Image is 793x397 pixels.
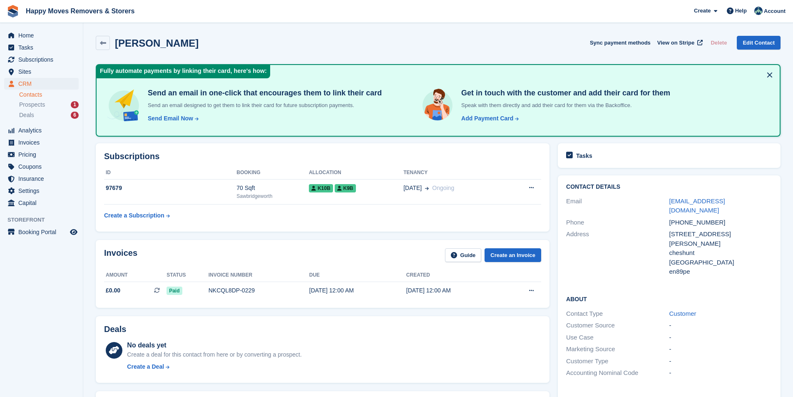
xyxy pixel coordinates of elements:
a: menu [4,66,79,77]
span: Home [18,30,68,41]
span: £0.00 [106,286,120,295]
div: Phone [566,218,669,227]
div: Create a deal for this contact from here or by converting a prospect. [127,350,301,359]
a: Deals 6 [19,111,79,120]
th: Invoice number [209,269,309,282]
span: Help [735,7,747,15]
th: Status [167,269,209,282]
h2: About [566,295,772,303]
span: Create [694,7,711,15]
span: Settings [18,185,68,197]
div: Create a Subscription [104,211,164,220]
span: Deals [19,111,34,119]
a: Create a Deal [127,362,301,371]
div: [GEOGRAPHIC_DATA] [669,258,772,267]
span: CRM [18,78,68,90]
h2: Tasks [576,152,592,160]
div: - [669,368,772,378]
a: menu [4,185,79,197]
a: [EMAIL_ADDRESS][DOMAIN_NAME] [669,197,725,214]
span: Prospects [19,101,45,109]
h2: Contact Details [566,184,772,190]
span: View on Stripe [657,39,694,47]
a: Add Payment Card [458,114,520,123]
a: Happy Moves Removers & Storers [22,4,138,18]
div: 1 [71,101,79,108]
span: K9B [335,184,356,192]
a: menu [4,226,79,238]
div: [DATE] 12:00 AM [406,286,503,295]
h4: Send an email in one-click that encourages them to link their card [144,88,382,98]
div: 97679 [104,184,236,192]
div: cheshunt [669,248,772,258]
th: Created [406,269,503,282]
th: ID [104,166,236,180]
div: NKCQL8DP-0229 [209,286,309,295]
div: 6 [71,112,79,119]
div: Send Email Now [148,114,193,123]
div: - [669,357,772,366]
a: Edit Contact [737,36,781,50]
div: - [669,321,772,330]
div: - [669,345,772,354]
span: Coupons [18,161,68,172]
div: Address [566,230,669,277]
span: Analytics [18,125,68,136]
span: Invoices [18,137,68,148]
div: Add Payment Card [461,114,513,123]
div: Email [566,197,669,215]
th: Allocation [309,166,403,180]
div: 70 Sqft [236,184,309,192]
h2: Deals [104,325,126,334]
span: Capital [18,197,68,209]
h2: Subscriptions [104,152,541,161]
div: No deals yet [127,340,301,350]
a: menu [4,149,79,160]
div: Use Case [566,333,669,342]
h2: [PERSON_NAME] [115,37,199,49]
span: Paid [167,287,182,295]
a: menu [4,161,79,172]
p: Send an email designed to get them to link their card for future subscription payments. [144,101,382,110]
div: Contact Type [566,309,669,319]
div: [PHONE_NUMBER] [669,218,772,227]
a: menu [4,42,79,53]
div: [STREET_ADDRESS][PERSON_NAME] [669,230,772,248]
h4: Get in touch with the customer and add their card for them [458,88,670,98]
a: menu [4,173,79,185]
span: Insurance [18,173,68,185]
h2: Invoices [104,248,137,262]
div: Customer Source [566,321,669,330]
div: Marketing Source [566,345,669,354]
a: Prospects 1 [19,100,79,109]
div: en89pe [669,267,772,277]
span: K10B [309,184,333,192]
span: Booking Portal [18,226,68,238]
a: menu [4,78,79,90]
div: Sawbridgeworth [236,192,309,200]
span: Storefront [7,216,83,224]
a: menu [4,137,79,148]
a: Customer [669,310,696,317]
span: Tasks [18,42,68,53]
th: Due [309,269,406,282]
div: Fully automate payments by linking their card, here's how: [97,65,270,78]
a: menu [4,30,79,41]
th: Tenancy [403,166,506,180]
th: Booking [236,166,309,180]
a: View on Stripe [654,36,704,50]
div: [DATE] 12:00 AM [309,286,406,295]
a: Guide [445,248,482,262]
a: menu [4,197,79,209]
span: Sites [18,66,68,77]
button: Sync payment methods [590,36,651,50]
img: send-email-b5881ef4c8f827a638e46e229e590028c7e36e3a6c99d2365469aff88783de13.svg [107,88,141,123]
span: Account [764,7,786,15]
a: Preview store [69,227,79,237]
th: Amount [104,269,167,282]
img: stora-icon-8386f47178a22dfd0bd8f6a31ec36ba5ce8667c1dd55bd0f319d3a0aa187defe.svg [7,5,19,17]
div: Create a Deal [127,362,164,371]
div: - [669,333,772,342]
a: Create an Invoice [485,248,541,262]
span: Subscriptions [18,54,68,65]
